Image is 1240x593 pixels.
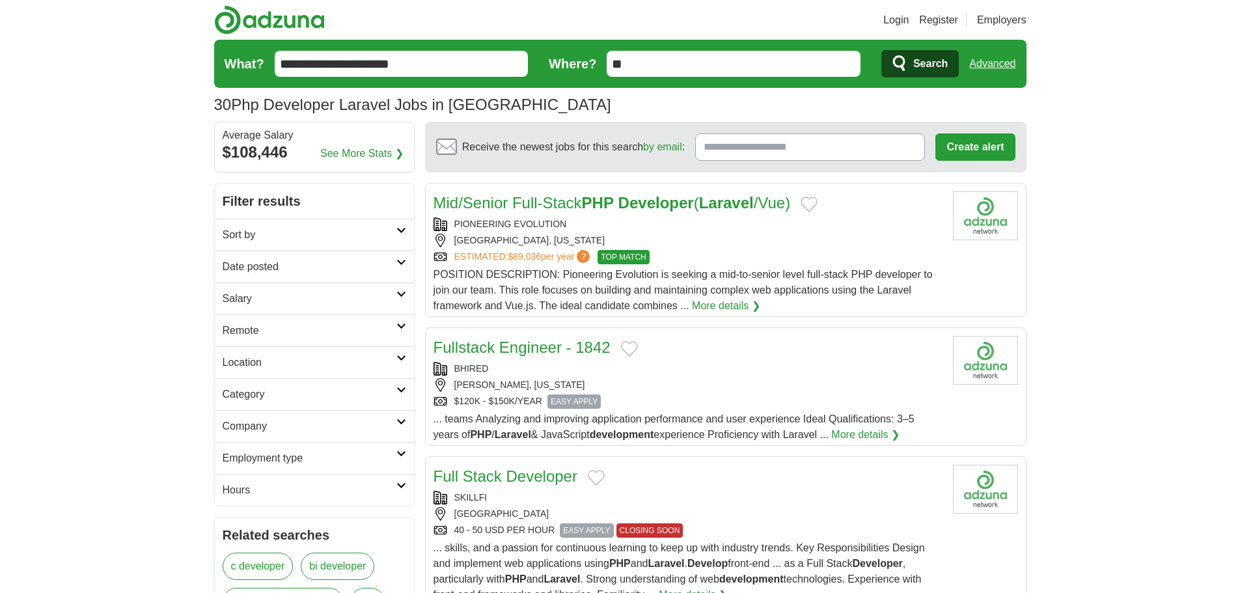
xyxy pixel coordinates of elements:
div: BHIRED [434,362,943,376]
div: Average Salary [223,130,406,141]
a: Sort by [215,219,414,251]
div: [GEOGRAPHIC_DATA] [434,507,943,521]
a: Hours [215,474,414,506]
span: CLOSING SOON [616,523,683,538]
h2: Sort by [223,227,396,243]
a: Employment type [215,442,414,474]
h2: Related searches [223,525,406,545]
strong: Develop [687,558,728,569]
strong: Laravel [495,429,531,440]
strong: development [719,573,784,585]
h2: Employment type [223,450,396,466]
strong: Developer [618,194,694,212]
a: More details ❯ [831,427,900,443]
strong: PHP [582,194,614,212]
div: PIONEERING EVOLUTION [434,217,943,231]
a: See More Stats ❯ [320,146,404,161]
strong: Laravel [699,194,754,212]
a: Date posted [215,251,414,283]
img: Adzuna logo [214,5,325,34]
img: Company logo [953,465,1018,514]
span: POSITION DESCRIPTION: Pioneering Evolution is seeking a mid-to-senior level full-stack PHP develo... [434,269,933,311]
a: Employers [977,12,1026,28]
button: Add to favorite jobs [621,341,638,357]
button: Create alert [935,133,1015,161]
a: Fullstack Engineer - 1842 [434,338,611,356]
h2: Salary [223,291,396,307]
span: TOP MATCH [598,250,649,264]
span: ? [577,250,590,263]
a: Login [883,12,909,28]
button: Add to favorite jobs [588,470,605,486]
h2: Location [223,355,396,370]
h2: Category [223,387,396,402]
div: SKILLFI [434,491,943,504]
div: 40 - 50 USD PER HOUR [434,523,943,538]
a: Remote [215,314,414,346]
label: What? [225,54,264,74]
a: bi developer [301,553,374,580]
a: Salary [215,283,414,314]
a: Advanced [969,51,1015,77]
a: Register [919,12,958,28]
img: Company logo [953,191,1018,240]
a: c developer [223,553,294,580]
div: [PERSON_NAME], [US_STATE] [434,378,943,392]
div: $120K - $150K/YEAR [434,394,943,409]
strong: Developer [852,558,902,569]
strong: development [590,429,654,440]
div: [GEOGRAPHIC_DATA], [US_STATE] [434,234,943,247]
strong: PHP [470,429,491,440]
button: Search [881,50,959,77]
h2: Hours [223,482,396,498]
img: Company logo [953,336,1018,385]
h2: Remote [223,323,396,338]
span: 30 [214,93,232,117]
span: EASY APPLY [560,523,613,538]
span: Search [913,51,948,77]
h2: Date posted [223,259,396,275]
a: More details ❯ [692,298,760,314]
a: Category [215,378,414,410]
a: by email [643,141,682,152]
span: ... teams Analyzing and improving application performance and user experience Ideal Qualification... [434,413,915,440]
span: $89,036 [508,251,541,262]
strong: PHP [609,558,631,569]
h1: Php Developer Laravel Jobs in [GEOGRAPHIC_DATA] [214,96,611,113]
a: Mid/Senior Full-StackPHP Developer(Laravel/Vue) [434,194,791,212]
a: ESTIMATED:$89,036per year? [454,250,593,264]
strong: Laravel [648,558,685,569]
h2: Company [223,419,396,434]
a: Full Stack Developer [434,467,577,485]
span: Receive the newest jobs for this search : [462,139,685,155]
label: Where? [549,54,596,74]
h2: Filter results [215,184,414,219]
a: Location [215,346,414,378]
span: EASY APPLY [547,394,601,409]
strong: Laravel [544,573,580,585]
strong: PHP [505,573,527,585]
button: Add to favorite jobs [801,197,818,212]
div: $108,446 [223,141,406,164]
a: Company [215,410,414,442]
